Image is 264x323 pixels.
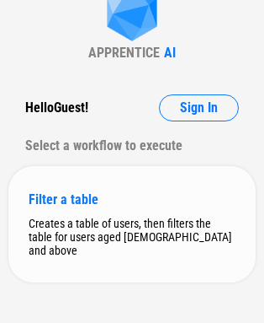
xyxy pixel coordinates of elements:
div: Hello Guest ! [25,94,88,121]
span: Sign In [180,101,218,115]
div: Filter a table [29,191,235,207]
div: Select a workflow to execute [25,132,239,159]
div: Creates a table of users, then filters the table for users aged [DEMOGRAPHIC_DATA] and above [29,217,235,257]
div: AI [164,45,176,61]
button: Sign In [159,94,239,121]
div: APPRENTICE [88,45,160,61]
